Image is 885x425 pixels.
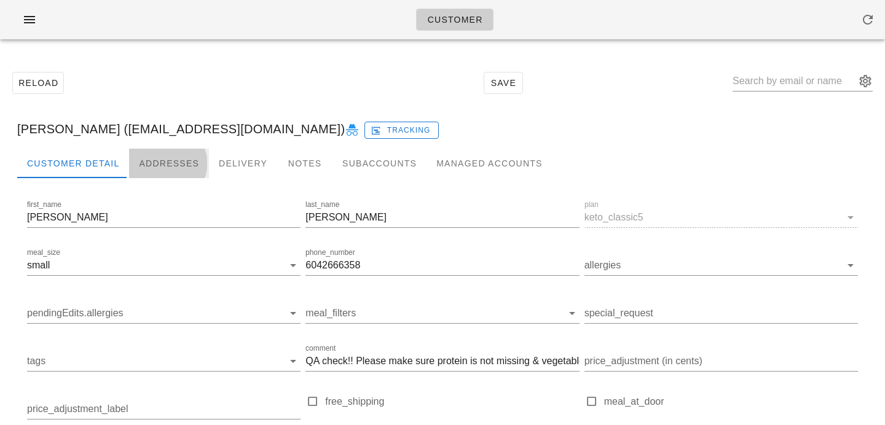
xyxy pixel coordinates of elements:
div: Managed Accounts [427,149,552,178]
div: Subaccounts [332,149,427,178]
div: allergies [584,255,858,275]
div: planketo_classic5 [584,208,858,227]
button: Save [484,72,523,94]
span: Tracking [373,125,431,136]
label: free_shipping [325,396,579,408]
label: meal_at_door [604,396,858,408]
input: Search by email or name [733,71,855,91]
label: meal_size [27,248,60,257]
div: tags [27,351,301,371]
a: Customer [416,9,493,31]
label: plan [584,200,599,209]
span: Customer [427,15,482,25]
button: Tracking [364,122,439,139]
div: Notes [277,149,332,178]
label: last_name [305,200,339,209]
label: comment [305,344,336,353]
label: first_name [27,200,61,209]
div: Customer Detail [17,149,129,178]
div: Addresses [129,149,209,178]
span: Save [489,78,517,88]
div: pendingEdits.allergies [27,303,301,323]
div: meal_sizesmall [27,255,301,275]
button: appended action [858,74,873,88]
div: Delivery [209,149,277,178]
label: phone_number [305,248,355,257]
div: meal_filters [305,303,579,323]
a: Tracking [364,119,439,139]
div: [PERSON_NAME] ([EMAIL_ADDRESS][DOMAIN_NAME]) [7,109,878,149]
button: Reload [12,72,64,94]
span: Reload [18,78,58,88]
div: small [27,260,50,271]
